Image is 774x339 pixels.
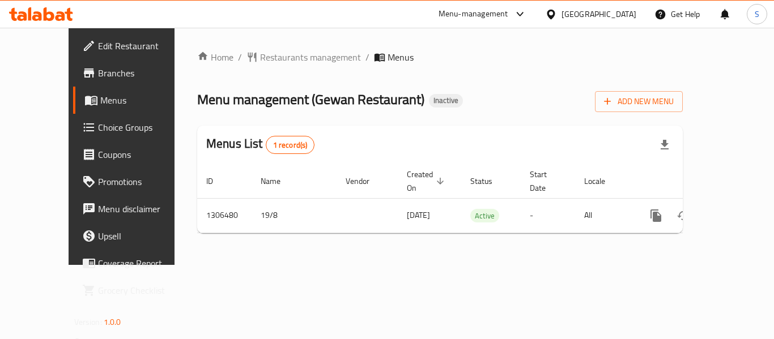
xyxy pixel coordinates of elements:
[595,91,683,112] button: Add New Menu
[104,315,121,329] span: 1.0.0
[530,168,562,195] span: Start Date
[206,135,314,154] h2: Menus List
[260,50,361,64] span: Restaurants management
[252,198,337,233] td: 19/8
[651,131,678,158] div: Export file
[261,174,295,188] span: Name
[98,202,189,216] span: Menu disclaimer
[346,174,384,188] span: Vendor
[643,202,670,229] button: more
[98,284,189,297] span: Grocery Checklist
[670,202,697,229] button: Change Status
[470,209,499,222] div: Active
[429,96,463,105] span: Inactive
[73,59,198,87] a: Branches
[429,94,463,108] div: Inactive
[575,198,633,233] td: All
[197,87,424,112] span: Menu management ( Gewan Restaurant )
[98,256,189,270] span: Coverage Report
[73,250,198,277] a: Coverage Report
[73,168,198,195] a: Promotions
[206,174,228,188] span: ID
[73,222,198,250] a: Upsell
[74,315,102,329] span: Version:
[562,8,636,20] div: [GEOGRAPHIC_DATA]
[633,164,760,199] th: Actions
[604,95,674,109] span: Add New Menu
[584,174,620,188] span: Locale
[197,50,683,64] nav: breadcrumb
[266,136,315,154] div: Total records count
[246,50,361,64] a: Restaurants management
[98,66,189,80] span: Branches
[407,168,448,195] span: Created On
[73,87,198,114] a: Menus
[73,114,198,141] a: Choice Groups
[98,229,189,243] span: Upsell
[388,50,414,64] span: Menus
[197,198,252,233] td: 1306480
[439,7,508,21] div: Menu-management
[98,121,189,134] span: Choice Groups
[755,8,759,20] span: S
[73,277,198,304] a: Grocery Checklist
[521,198,575,233] td: -
[73,195,198,222] a: Menu disclaimer
[73,32,198,59] a: Edit Restaurant
[266,140,314,151] span: 1 record(s)
[73,141,198,168] a: Coupons
[98,175,189,188] span: Promotions
[98,39,189,53] span: Edit Restaurant
[238,50,242,64] li: /
[470,209,499,222] span: Active
[197,164,760,233] table: enhanced table
[197,50,233,64] a: Home
[98,148,189,161] span: Coupons
[407,208,430,222] span: [DATE]
[365,50,369,64] li: /
[100,93,189,107] span: Menus
[470,174,507,188] span: Status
